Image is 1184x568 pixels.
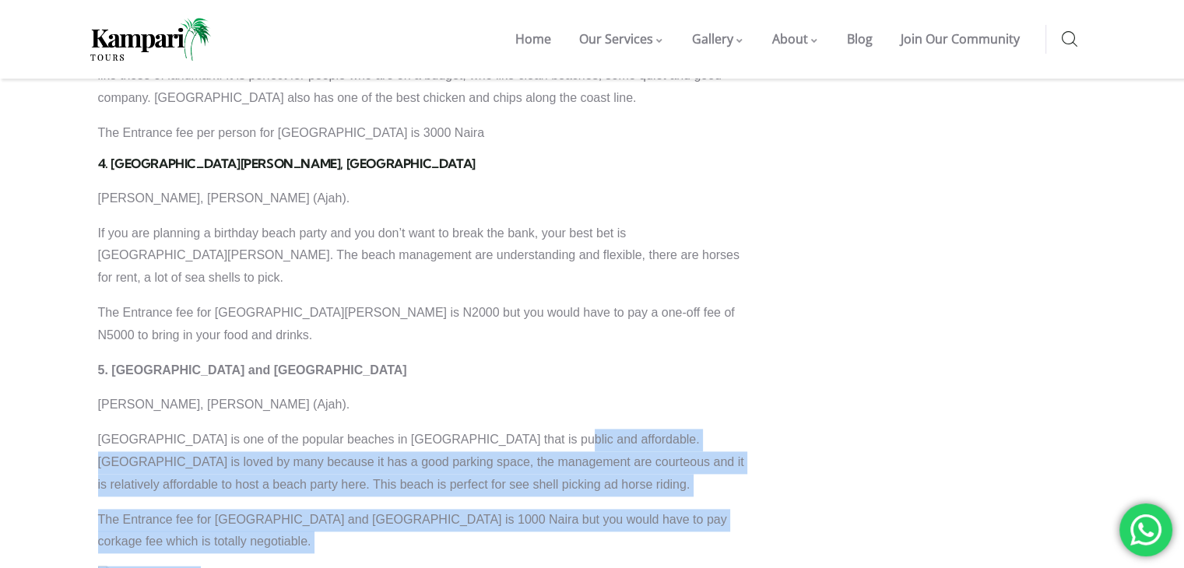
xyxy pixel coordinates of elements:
[847,30,873,47] span: Blog
[772,30,808,47] span: About
[98,363,407,377] strong: 5. [GEOGRAPHIC_DATA] and [GEOGRAPHIC_DATA]
[98,429,747,496] p: [GEOGRAPHIC_DATA] is one of the popular beaches in [GEOGRAPHIC_DATA] that is public and affordabl...
[901,30,1020,47] span: Join Our Community
[98,394,747,416] p: [PERSON_NAME], [PERSON_NAME] (Ajah).
[692,30,733,47] span: Gallery
[90,18,211,61] img: Home
[98,156,476,171] strong: 4. [GEOGRAPHIC_DATA][PERSON_NAME], [GEOGRAPHIC_DATA]
[515,30,551,47] span: Home
[1119,503,1172,556] div: 'Chat
[98,188,747,210] p: [PERSON_NAME], [PERSON_NAME] (Ajah).
[98,509,747,554] p: The Entrance fee for [GEOGRAPHIC_DATA] and [GEOGRAPHIC_DATA] is 1000 Naira but you would have to ...
[98,302,747,347] p: The Entrance fee for [GEOGRAPHIC_DATA][PERSON_NAME] is N2000 but you would have to pay a one-off ...
[579,30,653,47] span: Our Services
[98,122,747,145] p: The Entrance fee per person for [GEOGRAPHIC_DATA] is 3000 Naira
[98,223,747,289] p: If you are planning a birthday beach party and you don’t want to break the bank, your best bet is...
